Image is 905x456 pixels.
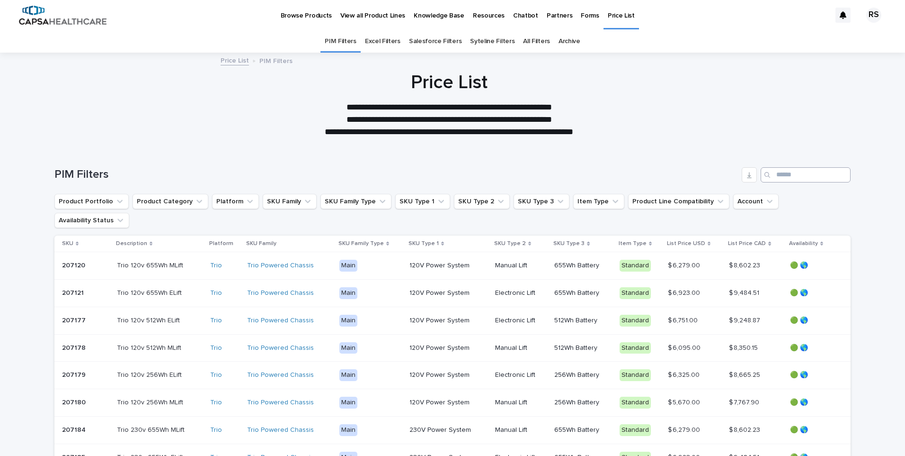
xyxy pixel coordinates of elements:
a: Trio Powered Chassis [247,426,314,434]
p: Electronic Lift [495,371,547,379]
tr: 207120207120 Trio 120v 655Wh MLiftTrio 120v 655Wh MLift Trio Trio Powered Chassis Main120V Power ... [54,252,851,280]
p: Description [116,238,147,249]
p: 120V Power System [409,371,488,379]
button: Account [733,194,779,209]
button: Item Type [573,194,624,209]
div: RS [866,8,881,23]
p: 207121 [62,287,86,297]
a: Archive [559,30,580,53]
a: Trio [210,426,222,434]
p: Manual Lift [495,344,547,352]
p: Electronic Lift [495,289,547,297]
a: Trio [210,344,222,352]
button: SKU Family [263,194,317,209]
p: $ 8,602.23 [729,260,762,270]
p: 🟢 🌎 [790,371,836,379]
p: SKU Type 2 [494,238,526,249]
p: Availability [789,238,818,249]
p: $ 6,923.00 [668,287,702,297]
p: 120V Power System [409,344,488,352]
h1: Price List [217,71,681,94]
a: PIM Filters [325,30,356,53]
p: Trio 230v 655Wh MLift [117,424,186,434]
tr: 207180207180 Trio 120v 256Wh MLiftTrio 120v 256Wh MLift Trio Trio Powered Chassis Main120V Power ... [54,389,851,417]
p: 207178 [62,342,88,352]
p: SKU Family [246,238,276,249]
a: Trio Powered Chassis [247,344,314,352]
p: 655Wh Battery [554,289,612,297]
p: $ 6,325.00 [668,369,701,379]
p: $ 8,602.23 [729,424,762,434]
a: Salesforce Filters [409,30,461,53]
img: B5p4sRfuTuC72oLToeu7 [19,6,106,25]
tr: 207121207121 Trio 120v 655Wh ELiftTrio 120v 655Wh ELift Trio Trio Powered Chassis Main120V Power ... [54,279,851,307]
tr: 207184207184 Trio 230v 655Wh MLiftTrio 230v 655Wh MLift Trio Trio Powered Chassis Main230V Power ... [54,416,851,444]
div: Standard [620,424,651,436]
a: Trio [210,262,222,270]
h1: PIM Filters [54,168,738,182]
p: 512Wh Battery [554,317,612,325]
div: Standard [620,260,651,272]
tr: 207177207177 Trio 120v 512Wh ELiftTrio 120v 512Wh ELift Trio Trio Powered Chassis Main120V Power ... [54,307,851,334]
p: Manual Lift [495,399,547,407]
p: $ 6,279.00 [668,424,702,434]
div: Standard [620,369,651,381]
a: Trio [210,399,222,407]
p: Trio 120v 256Wh MLift [117,397,185,407]
p: List Price USD [667,238,705,249]
p: $ 5,670.00 [668,397,702,407]
p: 🟢 🌎 [790,344,836,352]
p: Manual Lift [495,426,547,434]
p: 512Wh Battery [554,344,612,352]
p: SKU Type 1 [408,238,439,249]
div: Standard [620,315,651,327]
p: Item Type [619,238,647,249]
p: 🟢 🌎 [790,399,836,407]
p: Electronic Lift [495,317,547,325]
a: Trio Powered Chassis [247,262,314,270]
div: Main [339,315,357,327]
button: SKU Family Type [320,194,391,209]
p: $ 7,767.90 [729,397,761,407]
div: Main [339,397,357,409]
p: 🟢 🌎 [790,317,836,325]
button: Product Portfolio [54,194,129,209]
tr: 207179207179 Trio 120v 256Wh ELiftTrio 120v 256Wh ELift Trio Trio Powered Chassis Main120V Power ... [54,362,851,389]
a: Trio Powered Chassis [247,289,314,297]
a: Trio Powered Chassis [247,317,314,325]
p: $ 6,279.00 [668,260,702,270]
p: 256Wh Battery [554,371,612,379]
p: Trio 120v 655Wh ELift [117,287,184,297]
p: PIM Filters [259,55,293,65]
div: Main [339,369,357,381]
p: 🟢 🌎 [790,426,836,434]
div: Main [339,342,357,354]
p: 207180 [62,397,88,407]
p: 655Wh Battery [554,426,612,434]
a: Trio [210,317,222,325]
p: $ 9,248.87 [729,315,762,325]
p: $ 6,751.00 [668,315,700,325]
p: List Price CAD [728,238,766,249]
p: $ 6,095.00 [668,342,702,352]
a: Trio [210,289,222,297]
div: Main [339,260,357,272]
div: Standard [620,287,651,299]
p: 256Wh Battery [554,399,612,407]
p: Trio 120v 655Wh MLift [117,260,185,270]
p: 120V Power System [409,317,488,325]
input: Search [761,167,851,182]
p: 120V Power System [409,399,488,407]
a: Trio Powered Chassis [247,371,314,379]
a: All Filters [523,30,550,53]
p: $ 9,484.51 [729,287,761,297]
button: SKU Type 1 [395,194,450,209]
div: Main [339,424,357,436]
button: Product Category [133,194,208,209]
button: Platform [212,194,259,209]
a: Price List [221,55,249,65]
p: SKU Family Type [338,238,384,249]
p: SKU Type 3 [553,238,585,249]
p: 207184 [62,424,88,434]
